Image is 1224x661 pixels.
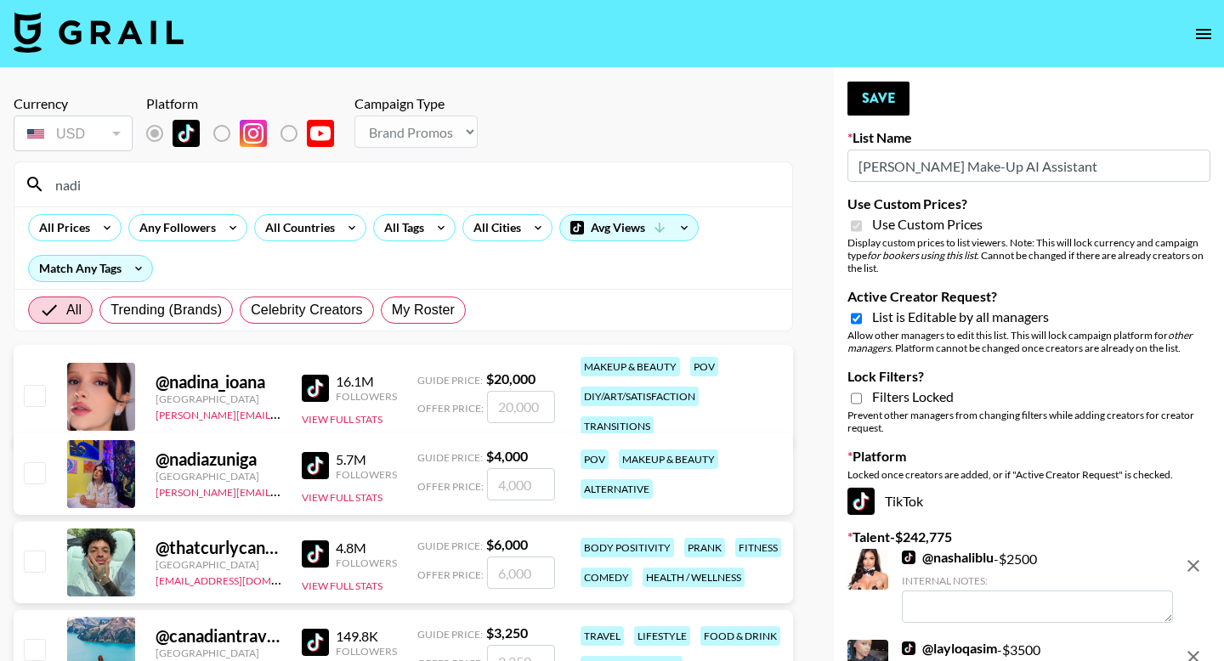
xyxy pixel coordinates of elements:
[867,249,977,262] em: for bookers using this list
[336,373,397,390] div: 16.1M
[581,538,674,557] div: body positivity
[847,409,1210,434] div: Prevent other managers from changing filters while adding creators for creator request.
[156,483,407,499] a: [PERSON_NAME][EMAIL_ADDRESS][DOMAIN_NAME]
[302,452,329,479] img: TikTok
[156,571,326,587] a: [EMAIL_ADDRESS][DOMAIN_NAME]
[29,215,93,240] div: All Prices
[902,574,1173,587] div: Internal Notes:
[581,416,654,436] div: transitions
[66,300,82,320] span: All
[487,468,555,500] input: 4,000
[156,558,281,571] div: [GEOGRAPHIC_DATA]
[902,549,994,566] a: @nashaliblu
[251,300,363,320] span: Celebrity Creators
[847,448,1210,465] label: Platform
[110,300,222,320] span: Trending (Brands)
[581,387,699,406] div: diy/art/satisfaction
[17,119,129,149] div: USD
[307,120,334,147] img: YouTube
[336,556,397,569] div: Followers
[302,491,382,504] button: View Full Stats
[156,405,407,421] a: [PERSON_NAME][EMAIL_ADDRESS][DOMAIN_NAME]
[1187,17,1221,51] button: open drawer
[302,375,329,402] img: TikTok
[872,388,954,405] span: Filters Locked
[417,628,483,641] span: Guide Price:
[417,451,483,464] span: Guide Price:
[29,256,152,281] div: Match Any Tags
[240,120,267,147] img: Instagram
[302,413,382,426] button: View Full Stats
[156,393,281,405] div: [GEOGRAPHIC_DATA]
[581,479,653,499] div: alternative
[847,236,1210,274] div: Display custom prices to list viewers. Note: This will lock currency and campaign type . Cannot b...
[486,624,528,641] strong: $ 3,250
[847,368,1210,385] label: Lock Filters?
[14,95,133,112] div: Currency
[336,390,397,403] div: Followers
[336,540,397,556] div: 4.8M
[902,640,997,657] a: @layloqasim
[173,120,200,147] img: TikTok
[156,647,281,659] div: [GEOGRAPHIC_DATA]
[643,568,745,587] div: health / wellness
[146,95,348,112] div: Platform
[872,216,983,233] span: Use Custom Prices
[14,12,184,53] img: Grail Talent
[354,95,478,112] div: Campaign Type
[374,215,428,240] div: All Tags
[336,468,397,481] div: Followers
[619,449,718,469] div: makeup & beauty
[487,556,555,589] input: 6,000
[581,357,680,376] div: makeup & beauty
[336,645,397,658] div: Followers
[847,488,1210,515] div: TikTok
[486,370,535,387] strong: $ 20,000
[847,82,909,116] button: Save
[156,537,281,558] div: @ thatcurlycanadian
[690,357,718,376] div: pov
[847,468,1210,481] div: Locked once creators are added, or if "Active Creator Request" is checked.
[847,129,1210,146] label: List Name
[14,112,133,155] div: Currency is locked to USD
[634,626,690,646] div: lifestyle
[486,536,528,552] strong: $ 6,000
[847,488,875,515] img: TikTok
[302,579,382,592] button: View Full Stats
[463,215,524,240] div: All Cities
[487,391,555,423] input: 20,000
[156,470,281,483] div: [GEOGRAPHIC_DATA]
[156,625,281,647] div: @ canadiantravelgal
[302,629,329,656] img: TikTok
[700,626,780,646] div: food & drink
[417,568,484,581] span: Offer Price:
[486,448,528,464] strong: $ 4,000
[847,329,1210,354] div: Allow other managers to edit this list. This will lock campaign platform for . Platform cannot be...
[417,402,484,415] span: Offer Price:
[302,540,329,568] img: TikTok
[902,551,915,564] img: TikTok
[847,329,1193,354] em: other managers
[735,538,781,557] div: fitness
[45,171,782,198] input: Search by User Name
[684,538,725,557] div: prank
[581,568,632,587] div: comedy
[336,451,397,468] div: 5.7M
[581,449,609,469] div: pov
[560,215,698,240] div: Avg Views
[581,626,624,646] div: travel
[847,195,1210,212] label: Use Custom Prices?
[417,374,483,387] span: Guide Price:
[902,641,915,655] img: TikTok
[417,480,484,493] span: Offer Price:
[255,215,338,240] div: All Countries
[902,549,1173,623] div: - $ 2500
[156,371,281,393] div: @ nadina_ioana
[392,300,455,320] span: My Roster
[129,215,219,240] div: Any Followers
[872,308,1049,325] span: List is Editable by all managers
[847,528,1210,545] label: Talent - $ 242,775
[847,288,1210,305] label: Active Creator Request?
[336,628,397,645] div: 149.8K
[146,116,348,151] div: List locked to TikTok.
